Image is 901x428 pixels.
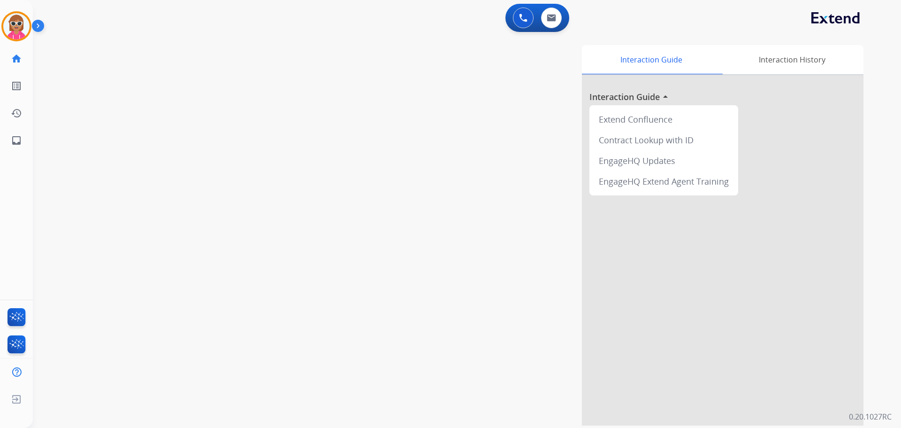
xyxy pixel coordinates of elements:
img: avatar [3,13,30,39]
div: Interaction Guide [582,45,720,74]
p: 0.20.1027RC [849,411,892,422]
div: Extend Confluence [593,109,734,130]
mat-icon: list_alt [11,80,22,92]
div: EngageHQ Extend Agent Training [593,171,734,192]
div: EngageHQ Updates [593,150,734,171]
mat-icon: home [11,53,22,64]
mat-icon: history [11,108,22,119]
div: Contract Lookup with ID [593,130,734,150]
mat-icon: inbox [11,135,22,146]
div: Interaction History [720,45,863,74]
